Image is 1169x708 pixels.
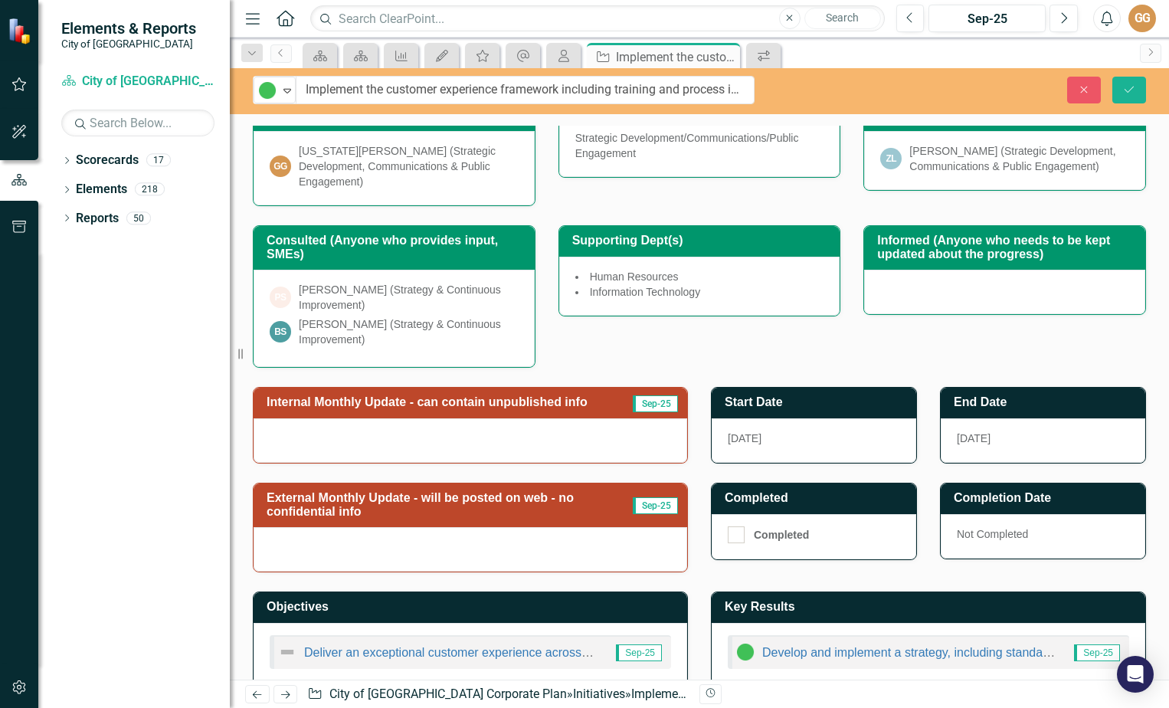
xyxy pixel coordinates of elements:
button: Sep-25 [928,5,1046,32]
button: GG [1128,5,1156,32]
h3: End Date [954,395,1138,409]
h3: Key Results [725,600,1138,614]
div: Sep-25 [934,10,1040,28]
div: Not Completed [941,514,1145,559]
div: ZL [880,148,902,169]
h3: Completion Date [954,491,1138,505]
span: Sep-25 [616,644,662,661]
h3: Supporting Dept(s) [572,234,833,247]
div: [PERSON_NAME] (Strategy & Continuous Improvement) [299,282,519,313]
h3: Consulted (Anyone who provides input, SMEs) [267,234,527,261]
a: Deliver an exceptional customer experience across City services [304,646,654,659]
div: 218 [135,183,165,196]
h3: Start Date [725,395,909,409]
a: City of [GEOGRAPHIC_DATA] Corporate Plan [329,687,567,701]
span: Elements & Reports [61,19,196,38]
h3: Objectives [267,600,679,614]
h3: External Monthly Update - will be posted on web - no confidential info [267,491,633,518]
span: Information Technology [590,286,701,298]
span: Search [826,11,859,24]
span: Human Resources [590,270,679,283]
img: In Progress [258,81,277,100]
small: City of [GEOGRAPHIC_DATA] [61,38,196,50]
div: [PERSON_NAME] (Strategy & Continuous Improvement) [299,316,519,347]
span: Sep-25 [1074,644,1120,661]
span: Sep-25 [633,497,678,514]
h3: Completed [725,491,909,505]
input: Search ClearPoint... [310,5,884,32]
div: Implement the customer experience framework including training and process improvement to enhance... [616,48,736,67]
div: 50 [126,211,151,225]
div: » » [307,686,688,703]
img: Not Defined [278,643,296,661]
img: ClearPoint Strategy [8,18,34,44]
div: GG [270,156,291,177]
input: This field is required [296,76,755,104]
span: Sep-25 [633,395,678,412]
span: [DATE] [728,432,761,444]
a: City of [GEOGRAPHIC_DATA] Corporate Plan [61,73,214,90]
div: BS [270,321,291,343]
div: PS [270,287,291,308]
div: 17 [146,154,171,167]
span: [DATE] [957,432,991,444]
div: Open Intercom Messenger [1117,656,1154,693]
div: [US_STATE][PERSON_NAME] (Strategic Development, Communications & Public Engagement) [299,143,519,189]
a: Elements [76,181,127,198]
span: Strategic Development/Communications/Public Engagement [575,132,799,159]
a: Scorecards [76,152,139,169]
a: Reports [76,210,119,228]
button: Search [804,8,881,29]
img: In Progress [736,643,755,661]
h3: Informed (Anyone who needs to be kept updated about the progress) [877,234,1138,261]
div: [PERSON_NAME] (Strategic Development, Communications & Public Engagement) [909,143,1129,174]
a: Initiatives [573,687,625,701]
input: Search Below... [61,110,214,136]
h3: Internal Monthly Update - can contain unpublished info [267,395,627,409]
